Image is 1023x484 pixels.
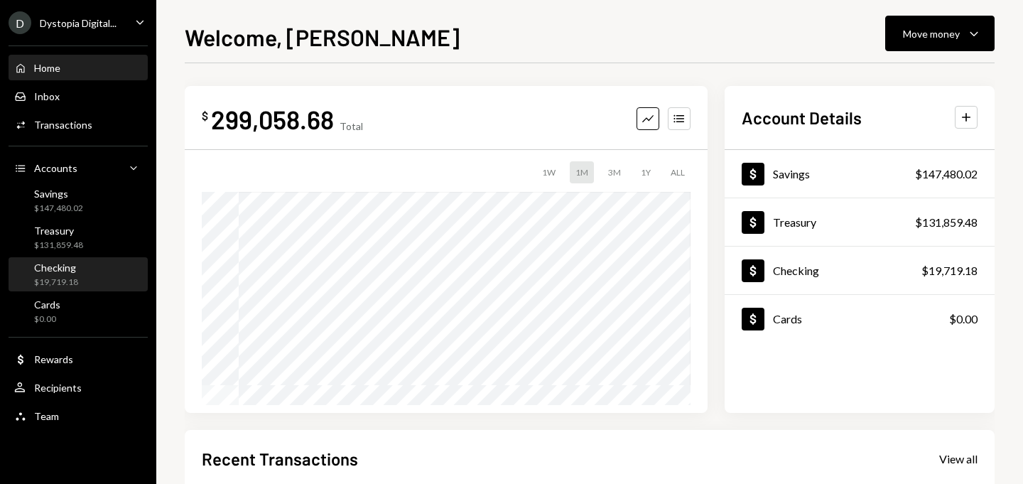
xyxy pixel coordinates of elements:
div: $131,859.48 [915,214,978,231]
a: View all [939,451,978,466]
div: Checking [34,262,78,274]
a: Checking$19,719.18 [725,247,995,294]
a: Treasury$131,859.48 [9,220,148,254]
div: $147,480.02 [34,203,83,215]
div: View all [939,452,978,466]
div: $0.00 [34,313,60,326]
div: 3M [602,161,627,183]
div: 1Y [635,161,656,183]
div: 1W [536,161,561,183]
div: ALL [665,161,691,183]
h2: Recent Transactions [202,447,358,470]
div: Treasury [773,215,816,229]
div: Checking [773,264,819,277]
a: Recipients [9,375,148,400]
h1: Welcome, [PERSON_NAME] [185,23,460,51]
div: $0.00 [949,311,978,328]
div: Inbox [34,90,60,102]
div: $ [202,109,208,123]
div: $19,719.18 [921,262,978,279]
div: Accounts [34,162,77,174]
div: D [9,11,31,34]
div: Cards [34,299,60,311]
a: Rewards [9,346,148,372]
a: Home [9,55,148,80]
div: $131,859.48 [34,240,83,252]
div: Savings [34,188,83,200]
a: Savings$147,480.02 [9,183,148,217]
a: Treasury$131,859.48 [725,198,995,246]
div: Total [340,120,363,132]
div: Move money [903,26,960,41]
div: Home [34,62,60,74]
div: Dystopia Digital... [40,17,117,29]
div: 1M [570,161,594,183]
a: Team [9,403,148,429]
div: Recipients [34,382,82,394]
div: Treasury [34,225,83,237]
div: $147,480.02 [915,166,978,183]
div: Team [34,410,59,422]
a: Cards$0.00 [9,294,148,328]
a: Checking$19,719.18 [9,257,148,291]
a: Savings$147,480.02 [725,150,995,198]
a: Cards$0.00 [725,295,995,343]
div: $19,719.18 [34,276,78,289]
a: Accounts [9,155,148,181]
a: Inbox [9,83,148,109]
button: Move money [885,16,995,51]
a: Transactions [9,112,148,137]
div: Cards [773,312,802,326]
div: 299,058.68 [211,103,334,135]
div: Savings [773,167,810,181]
div: Transactions [34,119,92,131]
h2: Account Details [742,106,862,129]
div: Rewards [34,353,73,365]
